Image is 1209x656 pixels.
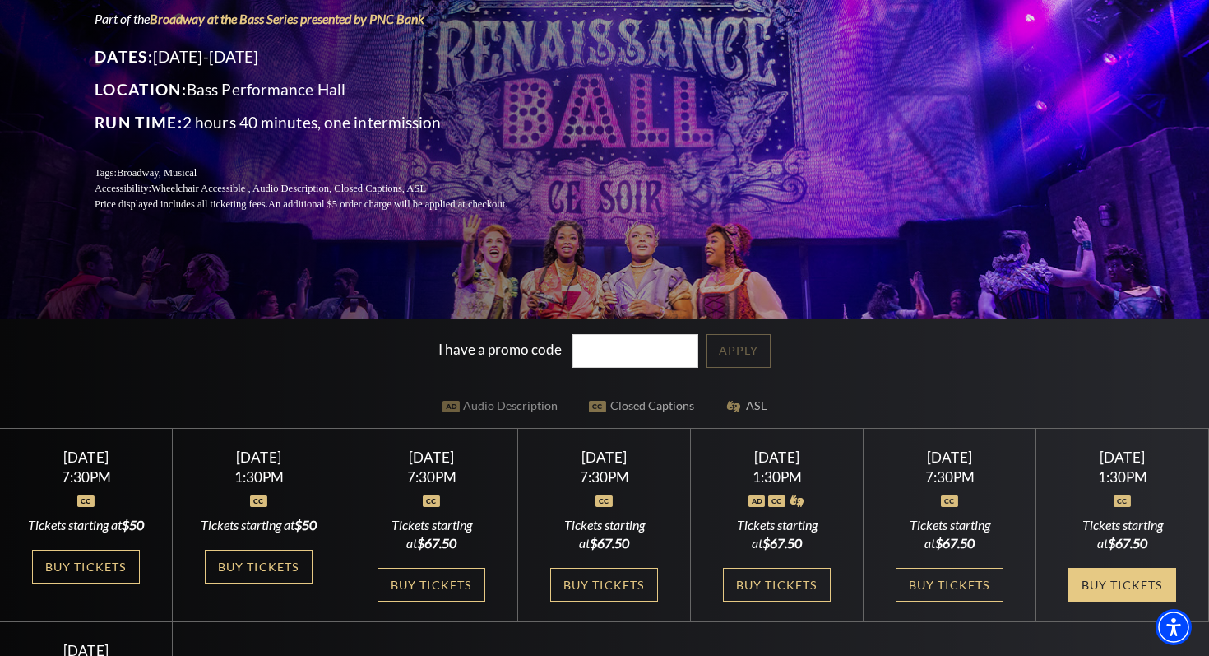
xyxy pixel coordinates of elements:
[192,516,326,534] div: Tickets starting at
[762,535,802,551] span: $67.50
[1056,516,1189,553] div: Tickets starting at
[935,535,975,551] span: $67.50
[95,109,547,136] p: 2 hours 40 minutes, one intermission
[1068,568,1175,602] a: Buy Tickets
[20,449,153,466] div: [DATE]
[192,470,326,484] div: 1:30PM
[95,47,153,66] span: Dates:
[723,568,830,602] a: Buy Tickets
[711,470,844,484] div: 1:30PM
[1156,609,1192,645] div: Accessibility Menu
[95,80,187,99] span: Location:
[883,470,1017,484] div: 7:30PM
[365,470,498,484] div: 7:30PM
[122,517,144,533] span: $50
[365,449,498,466] div: [DATE]
[896,568,1003,602] a: Buy Tickets
[95,197,547,212] p: Price displayed includes all ticketing fees.
[538,516,671,553] div: Tickets starting at
[711,516,844,553] div: Tickets starting at
[438,341,562,358] label: I have a promo code
[538,470,671,484] div: 7:30PM
[417,535,456,551] span: $67.50
[378,568,484,602] a: Buy Tickets
[32,550,139,584] a: Buy Tickets
[150,11,424,26] a: Broadway at the Bass Series presented by PNC Bank - open in a new tab
[538,449,671,466] div: [DATE]
[95,181,547,197] p: Accessibility:
[1056,449,1189,466] div: [DATE]
[95,77,547,103] p: Bass Performance Hall
[1056,470,1189,484] div: 1:30PM
[20,470,153,484] div: 7:30PM
[95,165,547,181] p: Tags:
[711,449,844,466] div: [DATE]
[20,516,153,534] div: Tickets starting at
[883,516,1017,553] div: Tickets starting at
[268,198,507,210] span: An additional $5 order charge will be applied at checkout.
[1108,535,1147,551] span: $67.50
[192,449,326,466] div: [DATE]
[151,183,426,194] span: Wheelchair Accessible , Audio Description, Closed Captions, ASL
[95,10,547,28] p: Part of the
[883,449,1017,466] div: [DATE]
[550,568,657,602] a: Buy Tickets
[95,113,183,132] span: Run Time:
[205,550,312,584] a: Buy Tickets
[590,535,629,551] span: $67.50
[294,517,317,533] span: $50
[95,44,547,70] p: [DATE]-[DATE]
[365,516,498,553] div: Tickets starting at
[117,167,197,179] span: Broadway, Musical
